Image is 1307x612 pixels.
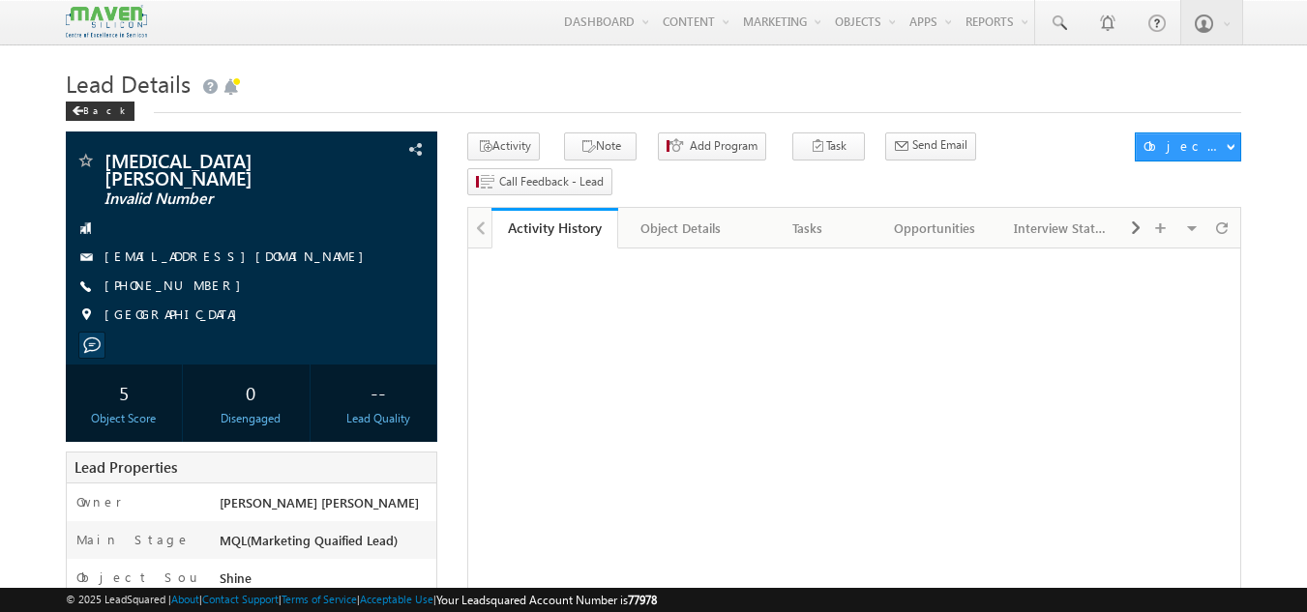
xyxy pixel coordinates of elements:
span: [PERSON_NAME] [PERSON_NAME] [220,494,419,510]
button: Add Program [658,132,766,160]
span: Invalid Number [104,189,334,209]
span: © 2025 LeadSquared | | | | | [66,591,657,609]
span: Call Feedback - Lead [499,173,604,190]
div: Shine [215,568,437,596]
div: Object Details [634,217,728,240]
div: -- [324,374,431,410]
span: [MEDICAL_DATA] [PERSON_NAME] [104,151,334,186]
img: Custom Logo [66,5,147,39]
span: Send Email [912,136,967,154]
a: Activity History [491,208,618,248]
div: Disengaged [197,410,305,427]
button: Activity [467,132,540,160]
a: Object Details [618,208,745,248]
a: [EMAIL_ADDRESS][DOMAIN_NAME] [104,248,373,264]
div: Lead Quality [324,410,431,427]
span: 77978 [628,593,657,607]
span: [GEOGRAPHIC_DATA] [104,306,247,325]
a: Back [66,101,144,117]
span: [PHONE_NUMBER] [104,277,251,296]
span: Lead Properties [74,457,177,477]
div: Tasks [760,217,854,240]
div: Back [66,102,134,121]
a: Acceptable Use [360,593,433,605]
button: Call Feedback - Lead [467,168,612,196]
a: Contact Support [202,593,279,605]
button: Object Actions [1135,132,1241,161]
div: MQL(Marketing Quaified Lead) [215,531,437,558]
a: Interview Status [998,208,1125,248]
div: 5 [71,374,178,410]
div: Object Score [71,410,178,427]
button: Task [792,132,865,160]
label: Owner [76,493,122,510]
a: About [171,593,199,605]
div: Interview Status [1014,217,1108,240]
label: Object Source [76,568,201,603]
button: Send Email [885,132,976,160]
div: Object Actions [1144,137,1226,155]
div: Opportunities [887,217,981,240]
button: Note [564,132,637,160]
a: Terms of Service [282,593,357,605]
label: Main Stage [76,531,191,548]
span: Your Leadsquared Account Number is [436,593,657,607]
span: Add Program [690,137,757,155]
span: Lead Details [66,68,191,99]
div: Activity History [506,219,604,237]
a: Opportunities [872,208,998,248]
div: 0 [197,374,305,410]
a: Tasks [745,208,872,248]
